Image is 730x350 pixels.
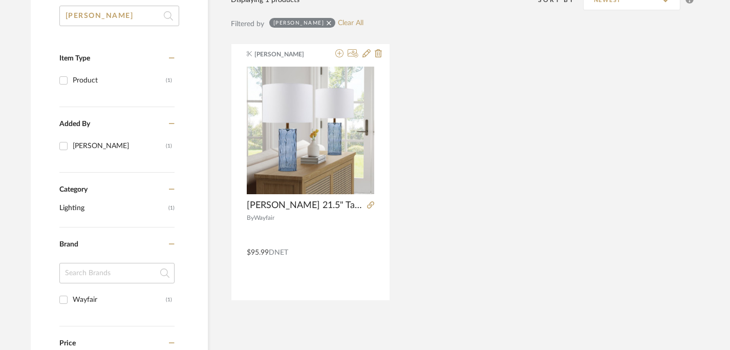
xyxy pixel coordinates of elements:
div: (1) [166,72,172,89]
span: Price [59,340,76,347]
div: (1) [166,292,172,308]
span: Item Type [59,55,90,62]
input: Search within 1 results [59,6,179,26]
span: Category [59,186,88,194]
span: (1) [168,200,175,216]
span: $95.99 [247,249,269,256]
span: [PERSON_NAME] [254,50,319,59]
span: Brand [59,241,78,248]
a: Clear All [338,19,363,28]
span: [PERSON_NAME] 21.5" Table Lamp Set, Blue [PERSON_NAME] 21.5" Table Lamp Set, Blue [PERSON_NAME] 2... [247,200,363,211]
div: Product [73,72,166,89]
span: DNET [269,249,288,256]
div: [PERSON_NAME] [73,138,166,154]
div: [PERSON_NAME] [273,19,325,26]
input: Search Brands [59,263,175,283]
span: By [247,215,254,221]
div: Wayfair [73,292,166,308]
div: Filtered by [231,18,264,30]
img: Loranger Mizpah 21.5" Table Lamp Set, Blue Loranger Mizpah 21.5" Table Lamp Set, Blue Loranger Mi... [247,67,374,194]
span: Wayfair [254,215,274,221]
span: Lighting [59,199,166,217]
div: (1) [166,138,172,154]
span: Added By [59,120,90,128]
